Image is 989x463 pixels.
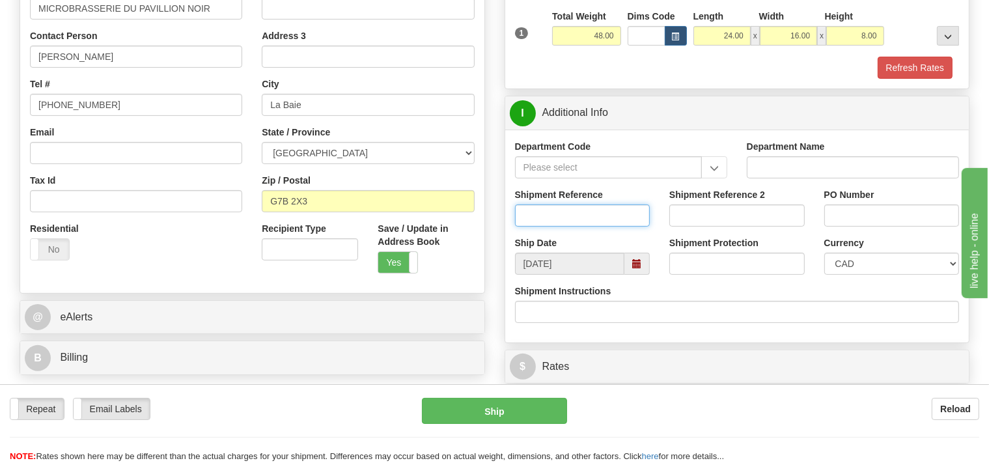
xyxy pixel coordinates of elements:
label: State / Province [262,126,330,139]
label: Width [759,10,785,23]
label: Email Labels [74,399,150,419]
input: Please select [515,156,702,178]
label: Department Code [515,140,591,153]
span: NOTE: [10,451,36,461]
label: Tel # [30,77,50,91]
label: Total Weight [552,10,606,23]
label: Shipment Instructions [515,285,611,298]
label: Currency [824,236,864,249]
label: Yes [378,252,417,273]
label: Repeat [10,399,64,419]
button: Reload [932,398,979,420]
label: No [31,239,69,260]
label: Department Name [747,140,825,153]
span: $ [510,354,536,380]
label: Residential [30,222,79,235]
label: PO Number [824,188,874,201]
div: live help - online [10,8,120,23]
a: $Rates [510,354,965,380]
a: @ eAlerts [25,304,480,331]
label: Length [693,10,724,23]
label: Height [825,10,854,23]
a: here [642,451,659,461]
label: Email [30,126,54,139]
span: B [25,345,51,371]
span: @ [25,304,51,330]
b: Reload [940,404,971,414]
label: Save / Update in Address Book [378,222,474,248]
a: IAdditional Info [510,100,965,126]
label: Recipient Type [262,222,326,235]
label: Shipment Reference 2 [669,188,765,201]
button: Ship [422,398,567,424]
span: x [751,26,760,46]
label: Address 3 [262,29,306,42]
label: Dims Code [628,10,675,23]
span: I [510,100,536,126]
label: Ship Date [515,236,557,249]
a: B Billing [25,344,480,371]
label: Zip / Postal [262,174,311,187]
label: Shipment Reference [515,188,603,201]
span: Billing [60,352,88,363]
span: eAlerts [60,311,92,322]
span: x [817,26,826,46]
label: Contact Person [30,29,97,42]
label: Shipment Protection [669,236,759,249]
label: Tax Id [30,174,55,187]
label: City [262,77,279,91]
button: Refresh Rates [878,57,953,79]
iframe: chat widget [959,165,988,298]
div: ... [937,26,959,46]
span: 1 [515,27,529,39]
